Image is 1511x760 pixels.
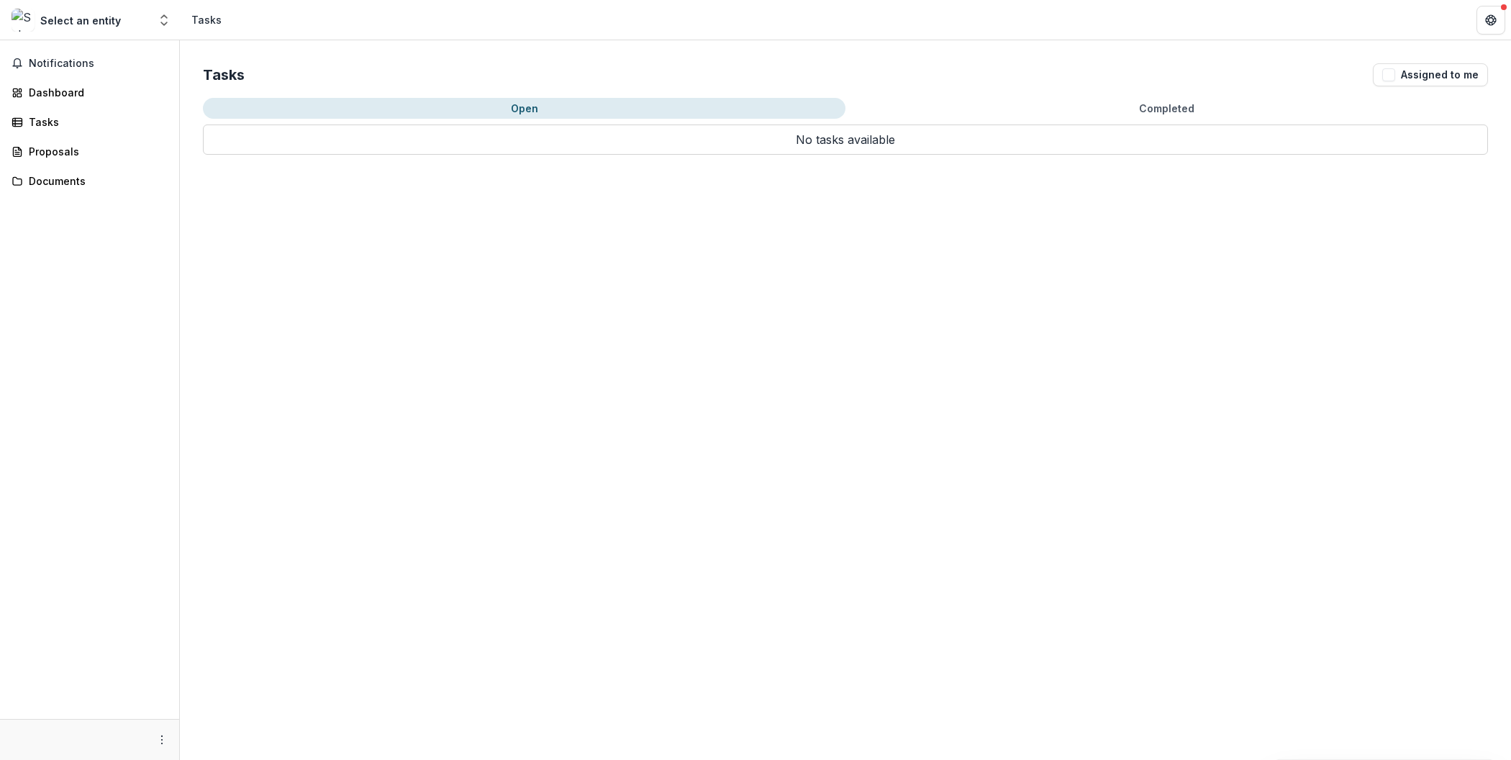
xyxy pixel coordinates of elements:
[153,731,171,748] button: More
[6,81,173,104] a: Dashboard
[29,85,162,100] div: Dashboard
[29,58,168,70] span: Notifications
[154,6,174,35] button: Open entity switcher
[29,173,162,189] div: Documents
[29,114,162,130] div: Tasks
[191,12,222,27] div: Tasks
[203,125,1488,155] p: No tasks available
[1476,6,1505,35] button: Get Help
[40,13,121,28] div: Select an entity
[845,98,1488,119] button: Completed
[29,144,162,159] div: Proposals
[1373,63,1488,86] button: Assigned to me
[6,110,173,134] a: Tasks
[186,9,227,30] nav: breadcrumb
[6,169,173,193] a: Documents
[203,66,245,83] h2: Tasks
[203,98,845,119] button: Open
[6,52,173,75] button: Notifications
[6,140,173,163] a: Proposals
[12,9,35,32] img: Select an entity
